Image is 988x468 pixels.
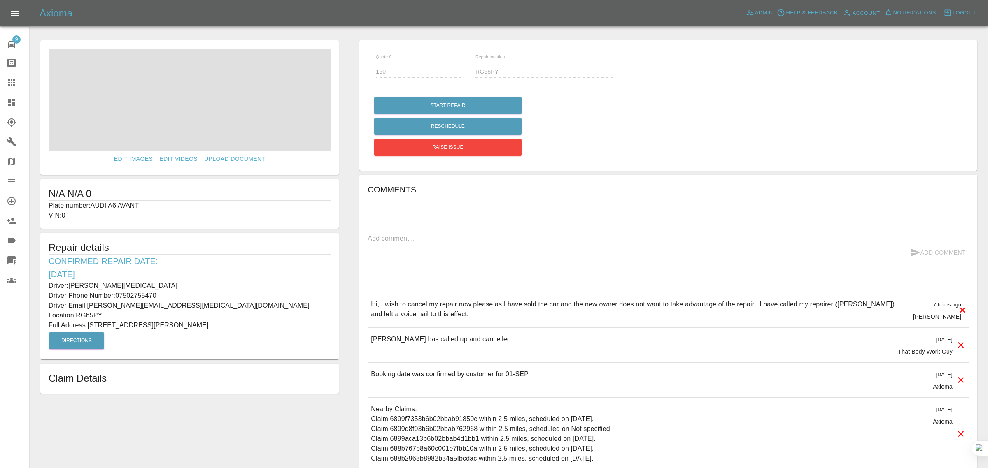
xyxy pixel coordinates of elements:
h1: Claim Details [49,372,331,385]
button: Raise issue [374,139,522,156]
h5: Axioma [40,7,72,20]
button: Logout [941,7,978,19]
a: Edit Images [111,151,156,167]
p: Full Address: [STREET_ADDRESS][PERSON_NAME] [49,320,331,330]
h6: Comments [368,183,969,196]
a: Edit Videos [156,151,201,167]
h5: Repair details [49,241,331,254]
span: [DATE] [936,407,953,412]
span: Admin [755,8,773,18]
a: Admin [744,7,775,19]
p: [PERSON_NAME] has called up and cancelled [371,334,511,344]
button: Start Repair [374,97,522,114]
p: Driver Email: [PERSON_NAME][EMAIL_ADDRESS][MEDICAL_DATA][DOMAIN_NAME] [49,301,331,310]
span: 9 [12,35,21,44]
p: Location: RG65PY [49,310,331,320]
p: Nearby Claims: Claim 6899f7353b6b02bbab91850c within 2.5 miles, scheduled on [DATE]. Claim 6899d8... [371,404,612,463]
h6: Confirmed Repair Date: [DATE] [49,255,331,281]
p: Axioma [933,417,953,426]
button: Directions [49,332,104,349]
button: Reschedule [374,118,522,135]
span: 7 hours ago [933,302,961,308]
span: Help & Feedback [786,8,837,18]
p: VIN: 0 [49,211,331,220]
span: Logout [953,8,976,18]
p: Driver Phone Number: 07502755470 [49,291,331,301]
a: Upload Document [201,151,268,167]
span: Account [853,9,880,18]
span: [DATE] [936,372,953,378]
span: Quote £ [376,54,391,59]
p: Hi, I wish to cancel my repair now please as I have sold the car and the new owner does not want ... [371,299,906,319]
p: Axioma [933,382,953,391]
button: Notifications [882,7,938,19]
p: Booking date was confirmed by customer for 01-SEP [371,369,529,379]
p: Plate number: AUDI A6 AVANT [49,201,331,211]
p: That Body Work Guy [898,348,953,356]
a: Account [840,7,882,20]
span: Notifications [893,8,936,18]
button: Open drawer [5,3,25,23]
p: [PERSON_NAME] [913,313,961,321]
span: Repair location [475,54,505,59]
button: Help & Feedback [775,7,839,19]
span: [DATE] [936,337,953,343]
h1: N/A N/A 0 [49,187,331,200]
p: Driver: [PERSON_NAME][MEDICAL_DATA] [49,281,331,291]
